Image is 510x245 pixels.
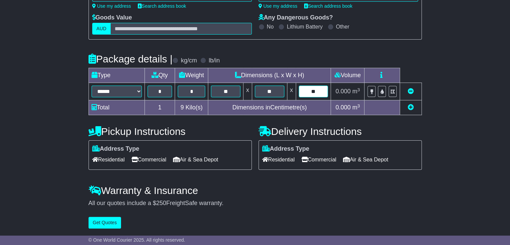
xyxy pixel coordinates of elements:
[352,104,360,111] span: m
[408,88,414,95] a: Remove this item
[343,154,388,165] span: Air & Sea Depot
[209,57,220,64] label: lb/in
[336,23,349,30] label: Other
[89,126,252,137] h4: Pickup Instructions
[208,100,331,115] td: Dimensions in Centimetre(s)
[336,104,351,111] span: 0.000
[92,145,139,153] label: Address Type
[357,87,360,92] sup: 3
[89,237,185,243] span: © One World Courier 2025. All rights reserved.
[331,68,364,83] td: Volume
[175,100,208,115] td: Kilo(s)
[301,154,336,165] span: Commercial
[173,154,218,165] span: Air & Sea Depot
[92,23,111,35] label: AUD
[92,154,125,165] span: Residential
[180,104,184,111] span: 9
[138,3,186,9] a: Search address book
[287,23,323,30] label: Lithium Battery
[145,100,175,115] td: 1
[156,200,166,206] span: 250
[262,145,309,153] label: Address Type
[408,104,414,111] a: Add new item
[259,3,297,9] a: Use my address
[92,14,132,21] label: Goods Value
[262,154,295,165] span: Residential
[131,154,166,165] span: Commercial
[287,83,296,100] td: x
[89,185,422,196] h4: Warranty & Insurance
[259,126,422,137] h4: Delivery Instructions
[336,88,351,95] span: 0.000
[89,100,145,115] td: Total
[145,68,175,83] td: Qty
[89,200,422,207] div: All our quotes include a $ FreightSafe warranty.
[259,14,333,21] label: Any Dangerous Goods?
[89,68,145,83] td: Type
[304,3,352,9] a: Search address book
[357,103,360,108] sup: 3
[267,23,274,30] label: No
[89,217,121,229] button: Get Quotes
[89,53,173,64] h4: Package details |
[181,57,197,64] label: kg/cm
[92,3,131,9] a: Use my address
[175,68,208,83] td: Weight
[243,83,252,100] td: x
[208,68,331,83] td: Dimensions (L x W x H)
[352,88,360,95] span: m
